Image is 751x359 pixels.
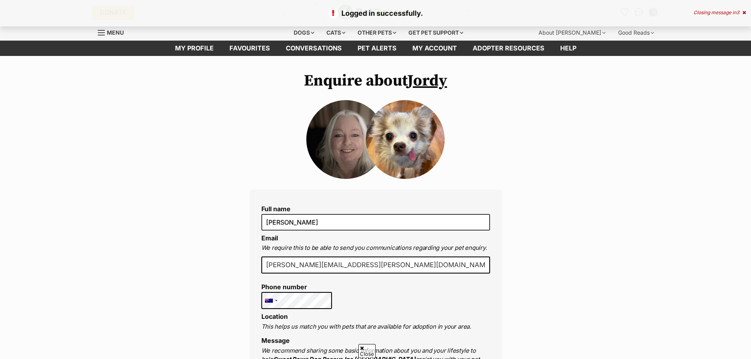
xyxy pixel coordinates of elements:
[261,244,490,253] p: We require this to be able to send you communications regarding your pet enquiry.
[465,41,552,56] a: Adopter resources
[261,283,332,290] label: Phone number
[404,41,465,56] a: My account
[552,41,584,56] a: Help
[167,41,222,56] a: My profile
[261,322,490,331] p: This helps us match you with pets that are available for adoption in your area.
[250,72,502,90] h1: Enquire about
[358,344,376,358] span: Close
[98,25,129,39] a: Menu
[261,234,278,242] label: Email
[288,25,320,41] div: Dogs
[306,100,385,179] img: a7nu2gwjmmggqpif0ic2.jpg
[222,41,278,56] a: Favourites
[403,25,469,41] div: Get pet support
[533,25,611,41] div: About [PERSON_NAME]
[261,214,490,231] input: E.g. Jimmy Chew
[366,100,445,179] img: Jordy
[407,71,447,91] a: Jordy
[278,41,350,56] a: conversations
[350,41,404,56] a: Pet alerts
[261,205,490,212] label: Full name
[261,337,290,344] label: Message
[613,25,660,41] div: Good Reads
[321,25,351,41] div: Cats
[261,312,288,320] label: Location
[262,292,280,309] div: Australia: +61
[352,25,402,41] div: Other pets
[107,29,124,36] span: Menu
